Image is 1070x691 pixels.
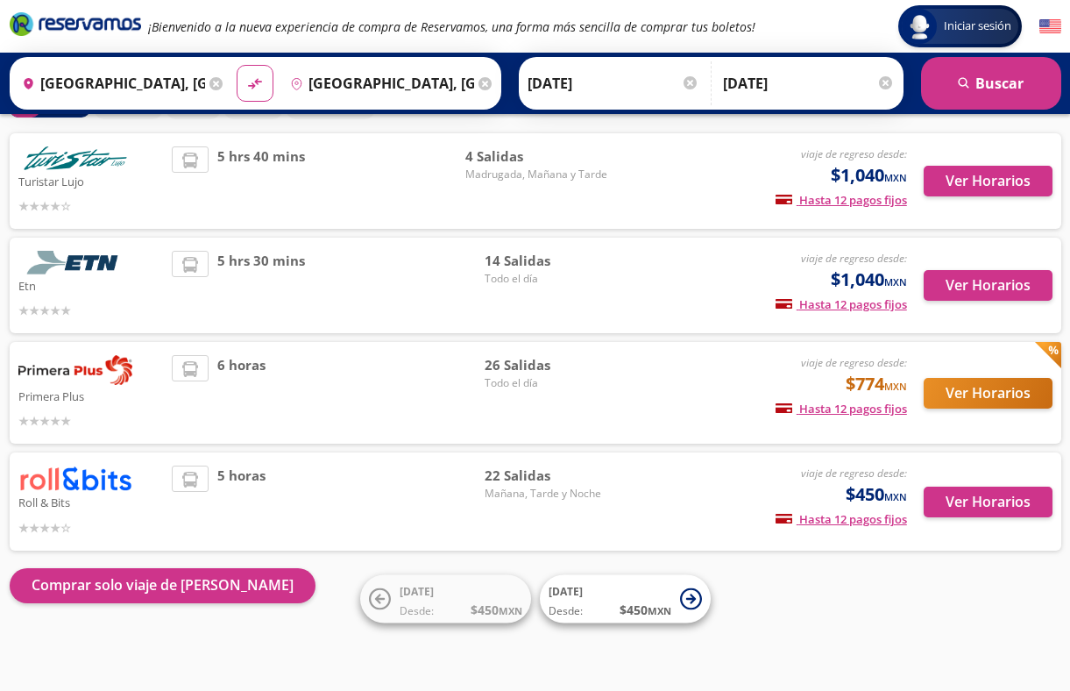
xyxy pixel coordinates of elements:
[620,601,671,619] span: $ 450
[465,167,607,182] span: Madrugada, Mañana y Tarde
[18,146,132,170] img: Turistar Lujo
[217,355,266,431] span: 6 horas
[400,603,434,619] span: Desde:
[18,170,164,191] p: Turistar Lujo
[921,57,1061,110] button: Buscar
[723,61,895,105] input: Opcional
[465,146,607,167] span: 4 Salidas
[18,385,164,406] p: Primera Plus
[485,375,607,391] span: Todo el día
[884,490,907,503] small: MXN
[18,491,164,512] p: Roll & Bits
[15,61,206,105] input: Buscar Origen
[801,251,907,266] em: viaje de regreso desde:
[18,355,132,385] img: Primera Plus
[148,18,755,35] em: ¡Bienvenido a la nueva experiencia de compra de Reservamos, una forma más sencilla de comprar tus...
[18,274,164,296] p: Etn
[937,18,1018,35] span: Iniciar sesión
[360,575,531,623] button: [DATE]Desde:$450MXN
[776,401,907,417] span: Hasta 12 pagos fijos
[776,192,907,208] span: Hasta 12 pagos fijos
[400,584,434,599] span: [DATE]
[846,481,907,508] span: $450
[924,378,1052,409] button: Ver Horarios
[485,486,607,502] span: Mañana, Tarde y Noche
[540,575,711,623] button: [DATE]Desde:$450MXN
[18,466,132,491] img: Roll & Bits
[217,251,305,320] span: 5 hrs 30 mins
[549,584,583,599] span: [DATE]
[801,146,907,161] em: viaje de regreso desde:
[924,270,1052,301] button: Ver Horarios
[485,355,607,375] span: 26 Salidas
[776,296,907,312] span: Hasta 12 pagos fijos
[217,466,266,537] span: 5 horas
[485,271,607,287] span: Todo el día
[10,11,141,42] a: Brand Logo
[10,568,315,603] button: Comprar solo viaje de [PERSON_NAME]
[18,251,132,274] img: Etn
[924,487,1052,517] button: Ver Horarios
[801,466,907,481] em: viaje de regreso desde:
[485,251,607,271] span: 14 Salidas
[528,61,699,105] input: Elegir Fecha
[10,11,141,37] i: Brand Logo
[283,61,474,105] input: Buscar Destino
[801,355,907,370] em: viaje de regreso desde:
[648,604,671,617] small: MXN
[884,275,907,289] small: MXN
[884,171,907,184] small: MXN
[776,511,907,527] span: Hasta 12 pagos fijos
[924,166,1052,196] button: Ver Horarios
[831,162,907,189] span: $1,040
[485,466,607,486] span: 22 Salidas
[831,267,907,293] span: $1,040
[499,604,522,617] small: MXN
[1039,16,1061,38] button: English
[884,380,907,393] small: MXN
[846,371,907,397] span: $774
[549,603,583,619] span: Desde:
[471,601,522,619] span: $ 450
[217,146,305,216] span: 5 hrs 40 mins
